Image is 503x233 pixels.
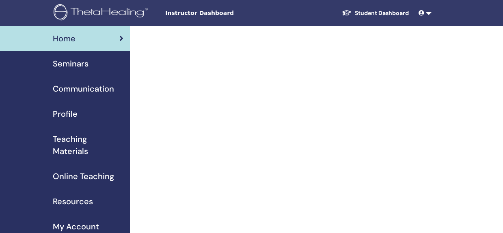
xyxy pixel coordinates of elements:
img: logo.png [54,4,151,22]
span: My Account [53,220,99,233]
span: Seminars [53,58,89,70]
a: Student Dashboard [335,6,415,21]
img: graduation-cap-white.svg [342,9,352,16]
span: Profile [53,108,78,120]
span: Teaching Materials [53,133,123,157]
span: Home [53,32,76,45]
span: Online Teaching [53,170,114,182]
span: Communication [53,83,114,95]
span: Instructor Dashboard [165,9,287,17]
span: Resources [53,195,93,207]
